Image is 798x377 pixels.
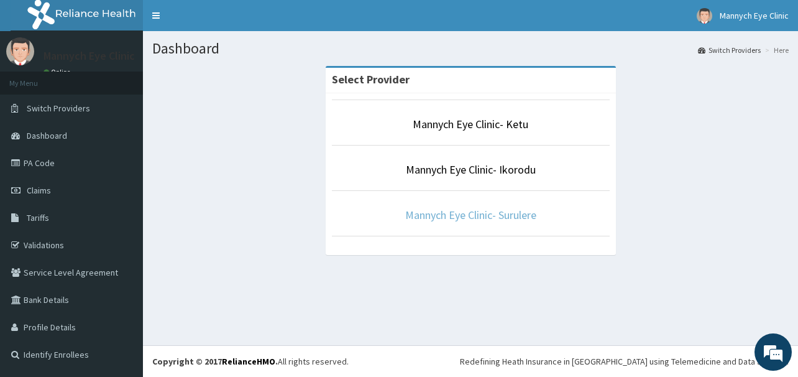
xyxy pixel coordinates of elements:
a: Online [44,68,73,77]
a: RelianceHMO [222,356,275,367]
span: Mannych Eye Clinic [720,10,789,21]
p: Mannych Eye Clinic [44,50,135,62]
img: User Image [6,37,34,65]
a: Mannych Eye Clinic- Ketu [413,117,528,131]
img: User Image [697,8,712,24]
li: Here [762,45,789,55]
span: Tariffs [27,212,49,223]
div: Redefining Heath Insurance in [GEOGRAPHIC_DATA] using Telemedicine and Data Science! [460,355,789,368]
a: Switch Providers [698,45,761,55]
footer: All rights reserved. [143,345,798,377]
span: Claims [27,185,51,196]
span: Dashboard [27,130,67,141]
strong: Select Provider [332,72,410,86]
h1: Dashboard [152,40,789,57]
strong: Copyright © 2017 . [152,356,278,367]
a: Mannych Eye Clinic- Ikorodu [406,162,536,177]
a: Mannych Eye Clinic- Surulere [405,208,536,222]
span: Switch Providers [27,103,90,114]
